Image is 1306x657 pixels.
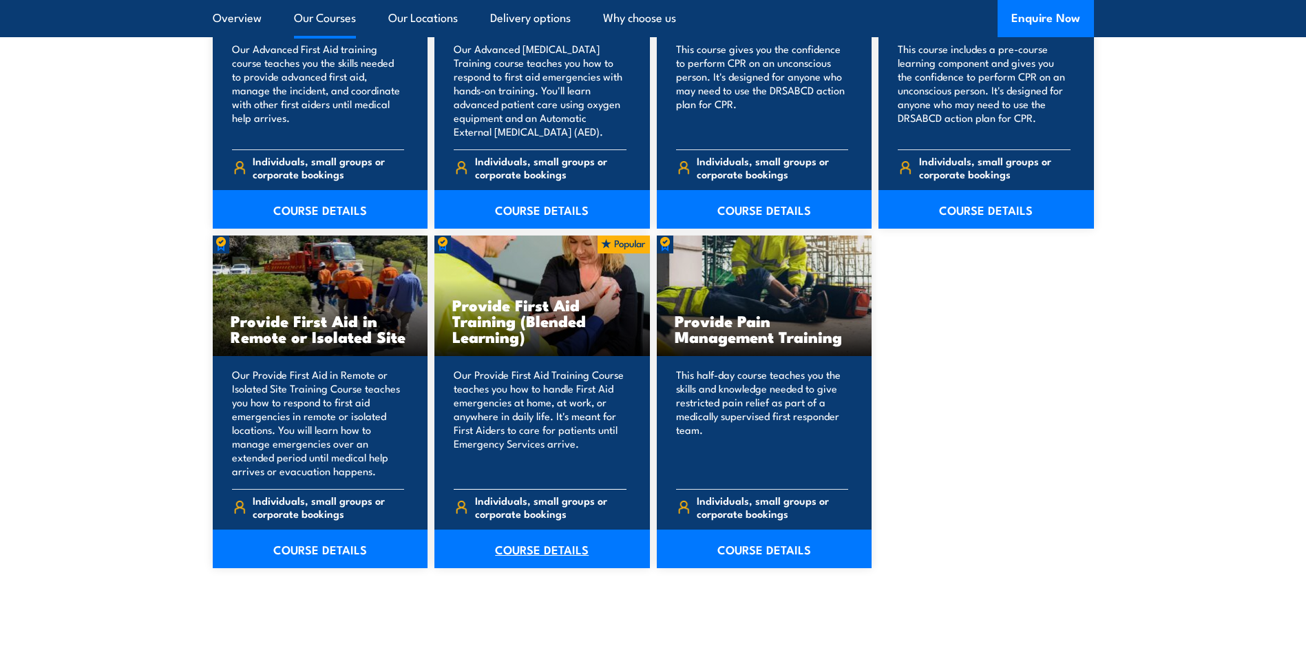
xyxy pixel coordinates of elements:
p: This course includes a pre-course learning component and gives you the confidence to perform CPR ... [898,42,1071,138]
p: Our Provide First Aid in Remote or Isolated Site Training Course teaches you how to respond to fi... [232,368,405,478]
p: This course gives you the confidence to perform CPR on an unconscious person. It's designed for a... [676,42,849,138]
a: COURSE DETAILS [657,530,872,568]
span: Individuals, small groups or corporate bookings [253,154,404,180]
p: Our Provide First Aid Training Course teaches you how to handle First Aid emergencies at home, at... [454,368,626,478]
span: Individuals, small groups or corporate bookings [253,494,404,520]
a: COURSE DETAILS [434,190,650,229]
p: Our Advanced First Aid training course teaches you the skills needed to provide advanced first ai... [232,42,405,138]
span: Individuals, small groups or corporate bookings [919,154,1071,180]
a: COURSE DETAILS [657,190,872,229]
p: Our Advanced [MEDICAL_DATA] Training course teaches you how to respond to first aid emergencies w... [454,42,626,138]
a: COURSE DETAILS [878,190,1094,229]
a: COURSE DETAILS [434,530,650,568]
h3: Provide Pain Management Training [675,313,854,344]
span: Individuals, small groups or corporate bookings [475,154,626,180]
h3: Provide First Aid in Remote or Isolated Site [231,313,410,344]
a: COURSE DETAILS [213,530,428,568]
a: COURSE DETAILS [213,190,428,229]
p: This half-day course teaches you the skills and knowledge needed to give restricted pain relief a... [676,368,849,478]
h3: Provide First Aid Training (Blended Learning) [452,297,632,344]
span: Individuals, small groups or corporate bookings [475,494,626,520]
span: Individuals, small groups or corporate bookings [697,154,848,180]
span: Individuals, small groups or corporate bookings [697,494,848,520]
